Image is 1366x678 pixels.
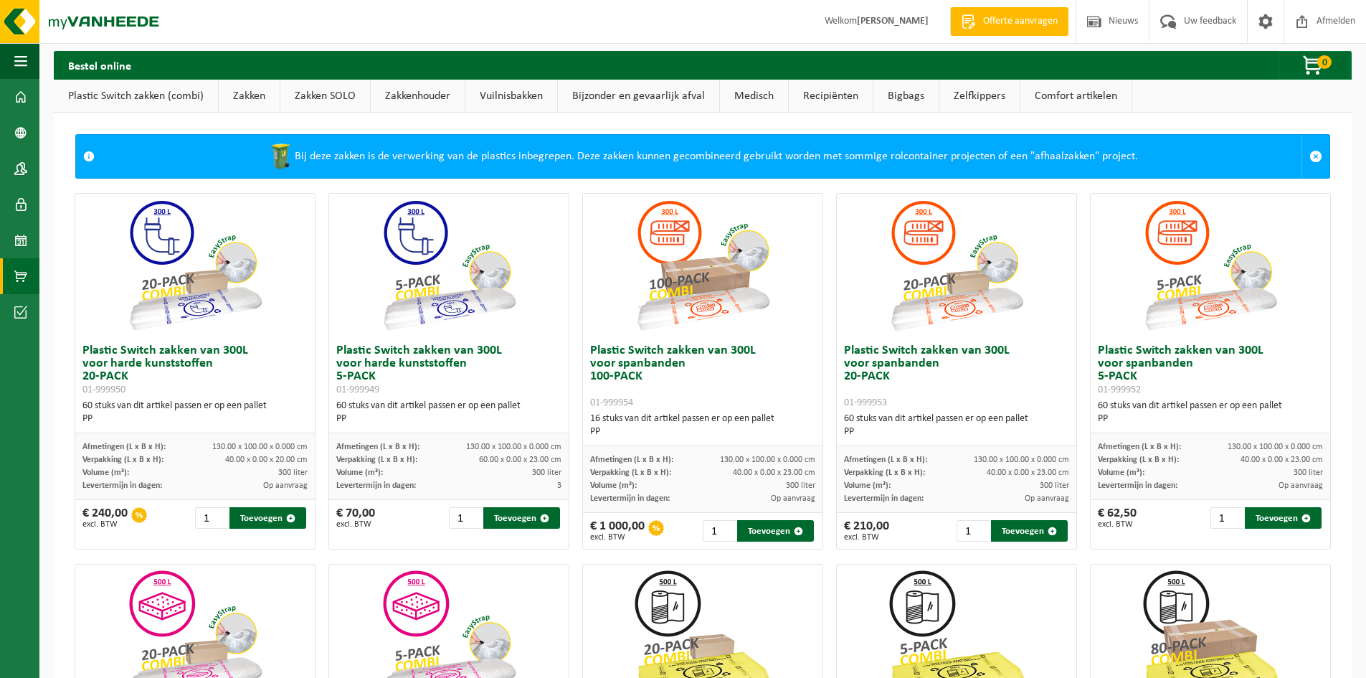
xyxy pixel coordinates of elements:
[1317,55,1332,69] span: 0
[631,194,774,337] img: 01-999954
[1301,135,1329,178] a: Sluit melding
[590,456,673,464] span: Afmetingen (L x B x H):
[1098,385,1141,395] span: 01-999952
[1098,400,1323,425] div: 60 stuks van dit artikel passen er op een pallet
[557,481,561,490] span: 3
[737,520,814,542] button: Toevoegen
[590,344,815,409] h3: Plastic Switch zakken van 300L voor spanbanden 100-PACK
[54,51,146,79] h2: Bestel online
[590,481,637,490] span: Volume (m³):
[266,142,295,171] img: WB-0240-HPE-GN-50.png
[82,443,166,451] span: Afmetingen (L x B x H):
[336,385,379,395] span: 01-999949
[1241,456,1323,464] span: 40.00 x 0.00 x 23.00 cm
[278,469,308,477] span: 300 liter
[82,520,128,529] span: excl. BTW
[844,456,927,464] span: Afmetingen (L x B x H):
[703,520,736,542] input: 1
[789,80,873,113] a: Recipiënten
[1098,456,1179,464] span: Verpakking (L x B x H):
[558,80,719,113] a: Bijzonder en gevaarlijk afval
[82,469,129,477] span: Volume (m³):
[939,80,1020,113] a: Zelfkippers
[449,507,482,529] input: 1
[590,397,633,408] span: 01-999954
[336,469,383,477] span: Volume (m³):
[1098,469,1144,477] span: Volume (m³):
[483,507,560,529] button: Toevoegen
[844,397,887,408] span: 01-999953
[263,481,308,490] span: Op aanvraag
[336,456,417,464] span: Verpakking (L x B x H):
[720,456,815,464] span: 130.00 x 100.00 x 0.000 cm
[1294,469,1323,477] span: 300 liter
[82,413,308,425] div: PP
[950,7,1068,36] a: Offerte aanvragen
[280,80,370,113] a: Zakken SOLO
[336,443,419,451] span: Afmetingen (L x B x H):
[885,194,1028,337] img: 01-999953
[336,413,561,425] div: PP
[195,507,228,529] input: 1
[1025,494,1069,503] span: Op aanvraag
[1098,520,1137,529] span: excl. BTW
[786,481,815,490] span: 300 liter
[219,80,280,113] a: Zakken
[82,507,128,529] div: € 240,00
[873,80,939,113] a: Bigbags
[590,469,671,477] span: Verpakking (L x B x H):
[1098,413,1323,425] div: PP
[987,469,1069,477] span: 40.00 x 0.00 x 23.00 cm
[102,135,1301,178] div: Bij deze zakken is de verwerking van de plastics inbegrepen. Deze zakken kunnen gecombineerd gebr...
[212,443,308,451] span: 130.00 x 100.00 x 0.000 cm
[82,400,308,425] div: 60 stuks van dit artikel passen er op een pallet
[844,344,1069,409] h3: Plastic Switch zakken van 300L voor spanbanden 20-PACK
[54,80,218,113] a: Plastic Switch zakken (combi)
[720,80,788,113] a: Medisch
[857,16,929,27] strong: [PERSON_NAME]
[1245,507,1322,529] button: Toevoegen
[82,385,125,395] span: 01-999950
[590,413,815,438] div: 16 stuks van dit artikel passen er op een pallet
[336,520,375,529] span: excl. BTW
[957,520,990,542] input: 1
[336,481,416,490] span: Levertermijn in dagen:
[844,533,889,542] span: excl. BTW
[590,494,670,503] span: Levertermijn in dagen:
[479,456,561,464] span: 60.00 x 0.00 x 23.00 cm
[980,14,1061,29] span: Offerte aanvragen
[844,469,925,477] span: Verpakking (L x B x H):
[82,344,308,396] h3: Plastic Switch zakken van 300L voor harde kunststoffen 20-PACK
[371,80,465,113] a: Zakkenhouder
[1040,481,1069,490] span: 300 liter
[1228,443,1323,451] span: 130.00 x 100.00 x 0.000 cm
[590,520,645,542] div: € 1 000,00
[123,194,267,337] img: 01-999950
[1098,481,1177,490] span: Levertermijn in dagen:
[336,400,561,425] div: 60 stuks van dit artikel passen er op een pallet
[1020,80,1132,113] a: Comfort artikelen
[465,80,557,113] a: Vuilnisbakken
[844,494,924,503] span: Levertermijn in dagen:
[377,194,521,337] img: 01-999949
[1098,507,1137,529] div: € 62,50
[1279,51,1350,80] button: 0
[733,469,815,477] span: 40.00 x 0.00 x 23.00 cm
[466,443,561,451] span: 130.00 x 100.00 x 0.000 cm
[844,520,889,542] div: € 210,00
[1098,443,1181,451] span: Afmetingen (L x B x H):
[974,456,1069,464] span: 130.00 x 100.00 x 0.000 cm
[225,456,308,464] span: 40.00 x 0.00 x 20.00 cm
[590,533,645,542] span: excl. BTW
[844,413,1069,438] div: 60 stuks van dit artikel passen er op een pallet
[991,520,1068,542] button: Toevoegen
[82,481,162,490] span: Levertermijn in dagen:
[336,344,561,396] h3: Plastic Switch zakken van 300L voor harde kunststoffen 5-PACK
[590,425,815,438] div: PP
[771,494,815,503] span: Op aanvraag
[844,481,891,490] span: Volume (m³):
[82,456,163,464] span: Verpakking (L x B x H):
[1279,481,1323,490] span: Op aanvraag
[1210,507,1243,529] input: 1
[1139,194,1282,337] img: 01-999952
